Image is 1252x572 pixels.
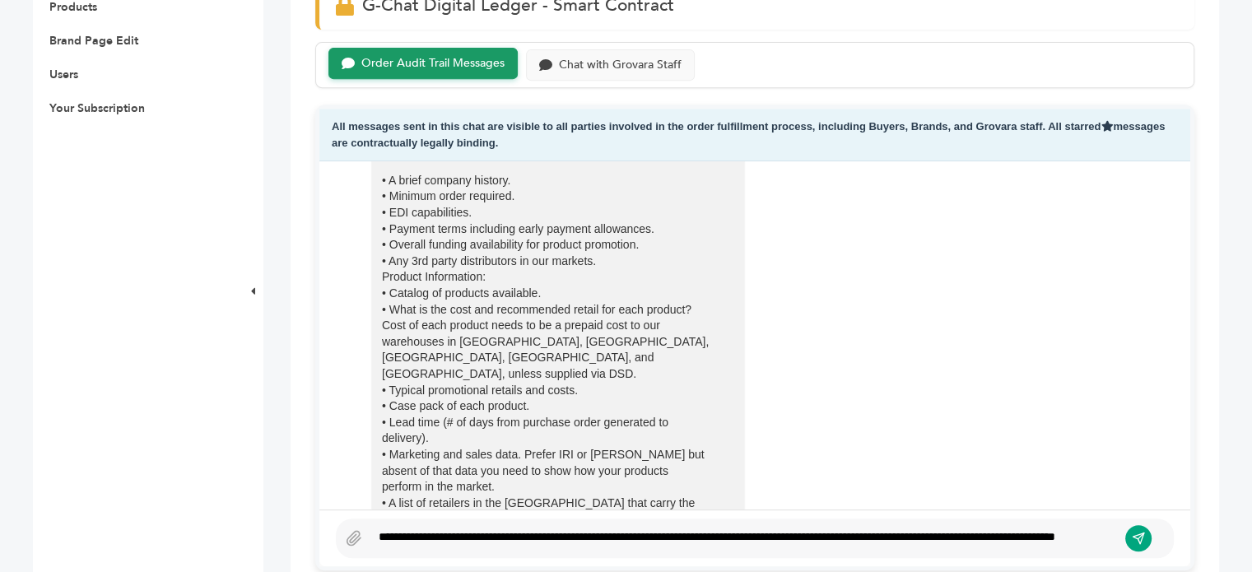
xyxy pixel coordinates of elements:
div: • A list of retailers in the [GEOGRAPHIC_DATA] that carry the products. [382,495,711,527]
div: • Payment terms including early payment allowances. [382,221,711,237]
div: All messages sent in this chat are visible to all parties involved in the order fulfillment proce... [319,109,1190,161]
div: • What is the cost and recommended retail for each product? Cost of each product needs to be a pr... [382,301,711,382]
div: • Any 3rd party distributors in our markets. [382,253,711,269]
div: • Typical promotional retails and costs. [382,382,711,398]
div: • EDI capabilities. [382,204,711,221]
div: Product Information: [382,268,711,285]
div: • Minimum order required. [382,188,711,204]
div: • Catalog of products available. [382,285,711,301]
a: Brand Page Edit [49,33,138,49]
div: • A brief company history. [382,172,711,188]
div: • Marketing and sales data. Prefer IRI or [PERSON_NAME] but absent of that data you need to show ... [382,446,711,495]
a: Your Subscription [49,100,145,116]
div: • Overall funding availability for product promotion. [382,236,711,253]
a: Users [49,67,78,82]
div: Chat with Grovara Staff [559,58,682,72]
div: • Case pack of each product. [382,398,711,414]
div: • Lead time (# of days from purchase order generated to delivery). [382,414,711,446]
div: Order Audit Trail Messages [361,57,505,71]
